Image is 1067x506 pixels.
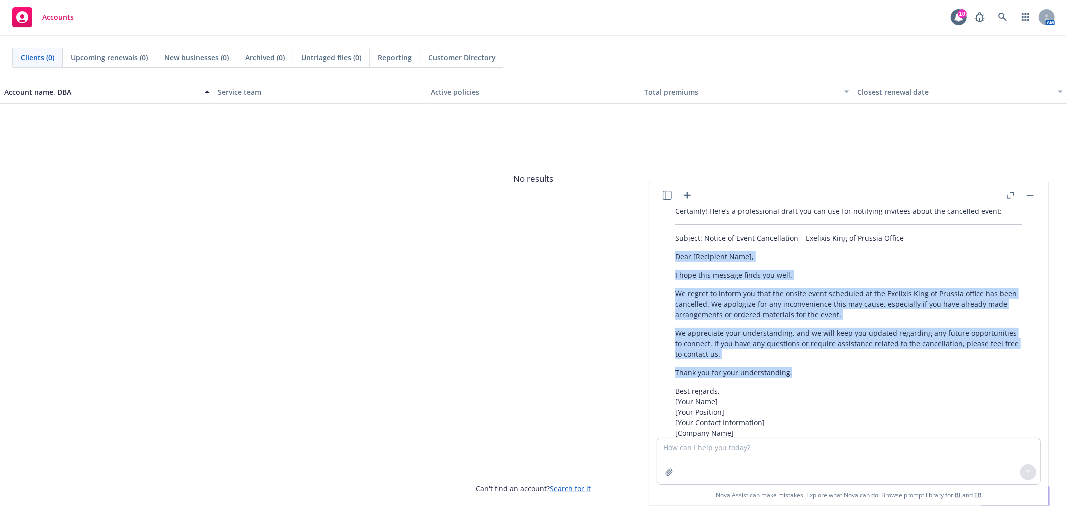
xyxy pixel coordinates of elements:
[955,491,961,499] a: BI
[857,87,1052,97] div: Closest renewal date
[431,87,636,97] div: Active policies
[675,367,1022,378] p: Thank you for your understanding.
[640,80,854,104] button: Total premiums
[1016,7,1036,27] a: Switch app
[428,52,496,63] span: Customer Directory
[476,483,591,494] span: Can't find an account?
[958,9,967,18] div: 10
[378,52,412,63] span: Reporting
[675,206,1022,216] p: Certainly! Here’s a professional draft you can use for notifying invitees about the cancelled event:
[245,52,285,63] span: Archived (0)
[970,7,990,27] a: Report a Bug
[71,52,148,63] span: Upcoming renewals (0)
[4,87,199,97] div: Account name, DBA
[21,52,54,63] span: Clients (0)
[974,491,982,499] a: TR
[675,251,1022,262] p: Dear [Recipient Name],
[675,386,1022,438] p: Best regards, [Your Name] [Your Position] [Your Contact Information] [Company Name]
[301,52,361,63] span: Untriaged files (0)
[214,80,427,104] button: Service team
[218,87,423,97] div: Service team
[8,3,78,31] a: Accounts
[653,485,1044,505] span: Nova Assist can make mistakes. Explore what Nova can do: Browse prompt library for and
[164,52,229,63] span: New businesses (0)
[42,13,74,21] span: Accounts
[853,80,1067,104] button: Closest renewal date
[675,233,1022,243] p: Subject: Notice of Event Cancellation – Exelixis King of Prussia Office
[675,288,1022,320] p: We regret to inform you that the onsite event scheduled at the Exelixis King of Prussia office ha...
[675,270,1022,280] p: I hope this message finds you well.
[675,328,1022,359] p: We appreciate your understanding, and we will keep you updated regarding any future opportunities...
[427,80,640,104] button: Active policies
[644,87,839,97] div: Total premiums
[993,7,1013,27] a: Search
[550,484,591,493] a: Search for it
